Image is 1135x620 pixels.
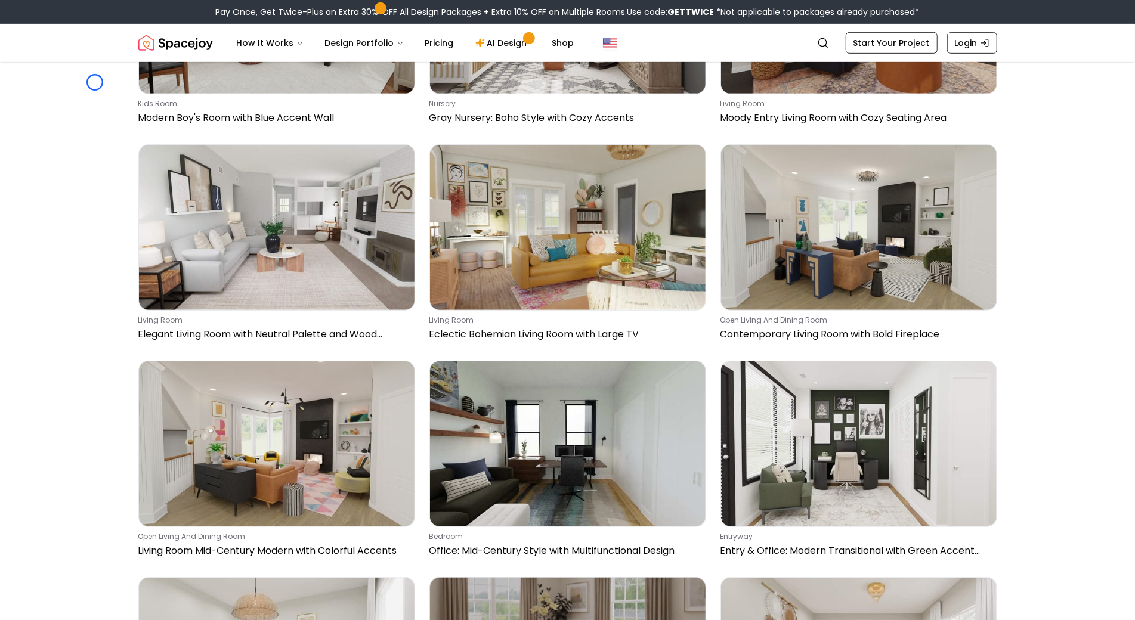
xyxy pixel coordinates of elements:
[627,6,715,18] span: Use code:
[721,145,997,310] img: Contemporary Living Room with Bold Fireplace
[138,31,213,55] img: Spacejoy Logo
[721,361,997,526] img: Entry & Office: Modern Transitional with Green Accent Wall
[720,544,992,558] p: Entry & Office: Modern Transitional with Green Accent Wall
[720,315,992,325] p: open living and dining room
[668,6,715,18] b: GETTWICE
[216,6,920,18] div: Pay Once, Get Twice-Plus an Extra 30% OFF All Design Packages + Extra 10% OFF on Multiple Rooms.
[416,31,463,55] a: Pricing
[429,144,706,346] a: Eclectic Bohemian Living Room with Large TVliving roomEclectic Bohemian Living Room with Large TV
[947,32,997,54] a: Login
[720,532,992,541] p: entryway
[138,99,410,108] p: kids room
[429,361,706,563] a: Office: Mid-Century Style with Multifunctional DesignbedroomOffice: Mid-Century Style with Multif...
[429,532,701,541] p: bedroom
[138,111,410,125] p: Modern Boy's Room with Blue Accent Wall
[429,544,701,558] p: Office: Mid-Century Style with Multifunctional Design
[720,327,992,342] p: Contemporary Living Room with Bold Fireplace
[715,6,920,18] span: *Not applicable to packages already purchased*
[138,144,415,346] a: Elegant Living Room with Neutral Palette and Wood Accentsliving roomElegant Living Room with Neut...
[138,544,410,558] p: Living Room Mid-Century Modern with Colorful Accents
[720,144,997,346] a: Contemporary Living Room with Bold Fireplaceopen living and dining roomContemporary Living Room w...
[430,145,706,310] img: Eclectic Bohemian Living Room with Large TV
[429,327,701,342] p: Eclectic Bohemian Living Room with Large TV
[316,31,413,55] button: Design Portfolio
[227,31,584,55] nav: Main
[720,361,997,563] a: Entry & Office: Modern Transitional with Green Accent WallentrywayEntry & Office: Modern Transiti...
[430,361,706,526] img: Office: Mid-Century Style with Multifunctional Design
[603,36,617,50] img: United States
[429,111,701,125] p: Gray Nursery: Boho Style with Cozy Accents
[720,99,992,108] p: living room
[846,32,938,54] a: Start Your Project
[139,145,415,310] img: Elegant Living Room with Neutral Palette and Wood Accents
[138,361,415,563] a: Living Room Mid-Century Modern with Colorful Accentsopen living and dining roomLiving Room Mid-Ce...
[138,31,213,55] a: Spacejoy
[720,111,992,125] p: Moody Entry Living Room with Cozy Seating Area
[429,99,701,108] p: nursery
[138,327,410,342] p: Elegant Living Room with Neutral Palette and Wood Accents
[139,361,415,526] img: Living Room Mid-Century Modern with Colorful Accents
[138,315,410,325] p: living room
[138,532,410,541] p: open living and dining room
[429,315,701,325] p: living room
[543,31,584,55] a: Shop
[138,24,997,62] nav: Global
[466,31,540,55] a: AI Design
[227,31,313,55] button: How It Works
